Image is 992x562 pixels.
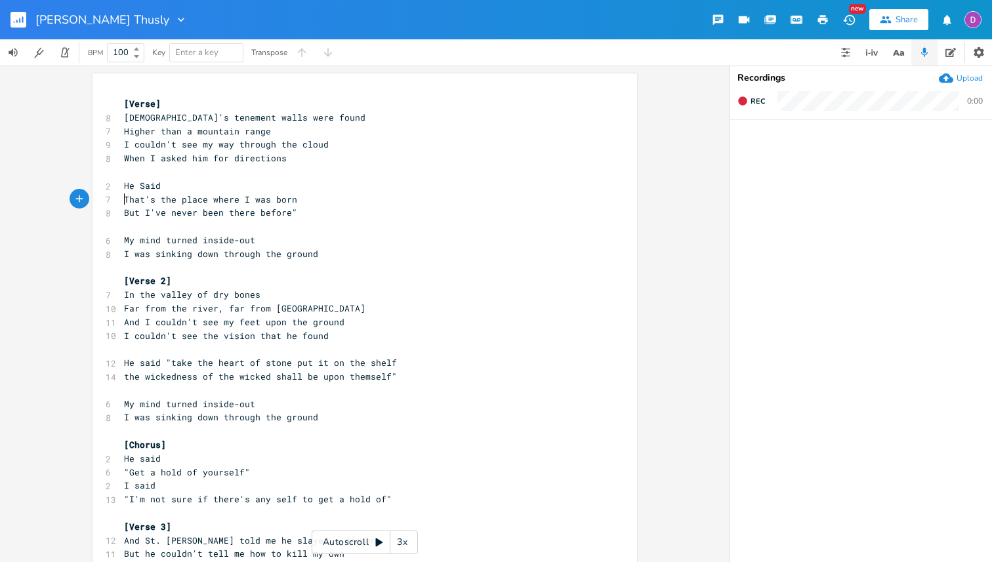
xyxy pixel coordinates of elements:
[124,466,250,478] span: "Get a hold of yourself"
[896,14,918,26] div: Share
[124,98,161,110] span: [Verse]
[124,234,255,246] span: My mind turned inside-out
[152,49,165,56] div: Key
[124,316,344,328] span: And I couldn't see my feet upon the ground
[124,479,155,491] span: I said
[124,207,297,218] span: But I've never been there before"
[124,452,161,464] span: He said
[124,248,318,260] span: I was sinking down through the ground
[312,531,418,554] div: Autoscroll
[124,357,397,369] span: He said "take the heart of stone put it on the shelf
[390,531,414,554] div: 3x
[124,111,365,123] span: [DEMOGRAPHIC_DATA]'s tenement walls were found
[124,152,287,164] span: When I asked him for directions
[175,47,218,58] span: Enter a key
[88,49,103,56] div: BPM
[124,193,297,205] span: That's the place where I was born
[957,73,983,83] div: Upload
[124,371,397,382] span: the wickedness of the wicked shall be upon themself"
[124,534,376,546] span: And St. [PERSON_NAME] told me he slayed a dragon
[124,548,344,559] span: But he couldn't tell me how to kill my own
[751,96,765,106] span: Rec
[869,9,928,30] button: Share
[836,8,862,31] button: New
[35,14,169,26] span: [PERSON_NAME] Thusly
[124,521,171,532] span: [Verse 3]
[732,90,770,111] button: Rec
[124,411,318,423] span: I was sinking down through the ground
[124,302,365,314] span: Far from the river, far from [GEOGRAPHIC_DATA]
[124,180,161,191] span: He Said
[849,4,866,14] div: New
[737,73,984,83] div: Recordings
[124,493,392,505] span: "I'm not sure if there's any self to get a hold of"
[124,275,171,287] span: [Verse 2]
[124,138,329,150] span: I couldn't see my way through the cloud
[124,398,255,410] span: My mind turned inside-out
[124,439,166,451] span: [Chorus]
[964,11,982,28] img: Dylan
[124,289,260,300] span: In the valley of dry bones
[967,97,983,105] div: 0:00
[939,71,983,85] button: Upload
[251,49,287,56] div: Transpose
[124,330,329,342] span: I couldn't see the vision that he found
[124,125,271,137] span: Higher than a mountain range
